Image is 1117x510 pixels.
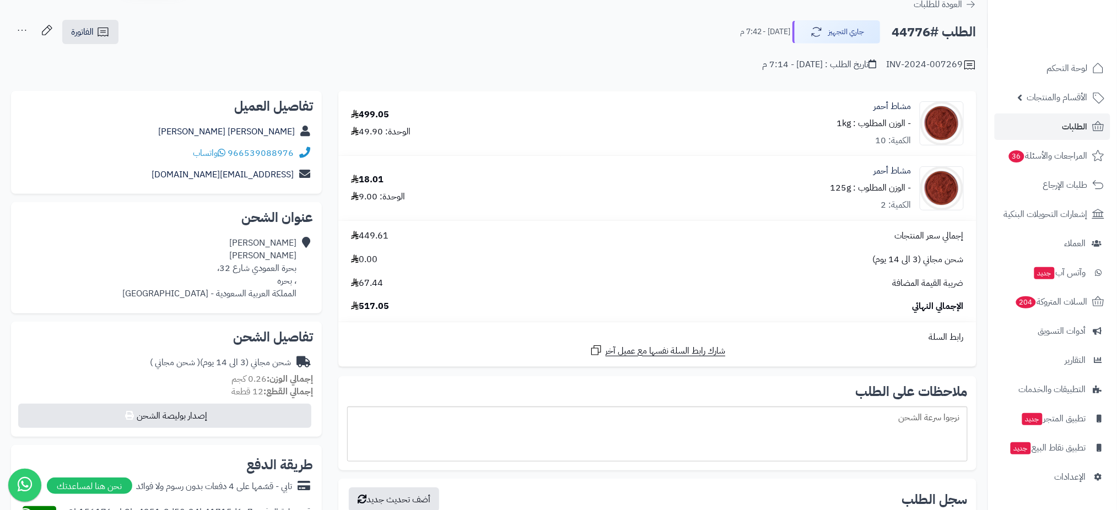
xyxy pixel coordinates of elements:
a: واتساب [193,147,225,160]
a: التطبيقات والخدمات [995,376,1110,403]
a: [PERSON_NAME] [PERSON_NAME] [158,125,295,138]
div: تابي - قسّمها على 4 دفعات بدون رسوم ولا فوائد [136,480,292,493]
a: طلبات الإرجاع [995,172,1110,198]
span: جديد [1022,413,1043,425]
a: تطبيق نقاط البيعجديد [995,435,1110,461]
span: أدوات التسويق [1038,323,1086,339]
span: التطبيقات والخدمات [1019,382,1086,397]
h2: تفاصيل الشحن [20,330,313,344]
span: تطبيق نقاط البيع [1010,440,1086,455]
div: 18.01 [351,173,384,186]
a: مشاط أحمر [874,100,911,113]
strong: إجمالي الوزن: [267,372,313,386]
a: التقارير [995,347,1110,373]
h2: عنوان الشحن [20,211,313,224]
span: الفاتورة [71,25,94,39]
div: الوحدة: 9.00 [351,191,405,203]
div: شحن مجاني (3 الى 14 يوم) [150,356,291,369]
small: [DATE] - 7:42 م [740,26,791,37]
div: تاريخ الطلب : [DATE] - 7:14 م [763,58,877,71]
span: الأقسام والمنتجات [1027,90,1088,105]
span: 67.44 [351,277,383,290]
span: المراجعات والأسئلة [1008,148,1088,164]
strong: إجمالي القطع: [263,385,313,398]
a: مشاط أحمر [874,165,911,177]
span: إشعارات التحويلات البنكية [1004,207,1088,222]
small: - الوزن المطلوب : 125g [830,181,911,194]
img: 1660148305-Mushat%20Red-90x90.jpg [920,166,963,210]
span: 449.61 [351,230,388,242]
span: 36 [1008,150,1026,163]
a: السلات المتروكة204 [995,289,1110,315]
h2: تفاصيل العميل [20,100,313,113]
img: 1660148305-Mushat%20Red-90x90.jpg [920,101,963,145]
a: المراجعات والأسئلة36 [995,143,1110,169]
span: شحن مجاني (3 الى 14 يوم) [873,253,964,266]
div: الوحدة: 49.90 [351,126,411,138]
h2: ملاحظات على الطلب [347,385,968,398]
div: الكمية: 2 [881,199,911,211]
span: جديد [1034,267,1055,279]
span: شارك رابط السلة نفسها مع عميل آخر [606,345,726,357]
a: تطبيق المتجرجديد [995,405,1110,432]
a: 966539088976 [228,147,294,160]
button: إصدار بوليصة الشحن [18,404,311,428]
div: INV-2024-007269 [887,58,976,72]
span: الإجمالي النهائي [913,300,964,313]
div: نرجوا سرعة الشحن [347,406,968,462]
h2: طريقة الدفع [246,458,313,471]
span: التقارير [1065,352,1086,368]
a: العملاء [995,230,1110,257]
span: تطبيق المتجر [1021,411,1086,426]
span: ضريبة القيمة المضافة [893,277,964,290]
a: وآتس آبجديد [995,259,1110,286]
span: الإعدادات [1055,469,1086,485]
a: لوحة التحكم [995,55,1110,82]
div: 499.05 [351,108,389,121]
img: logo-2.png [1042,14,1107,37]
span: العملاء [1065,236,1086,251]
small: 12 قطعة [231,385,313,398]
small: 0.26 كجم [231,372,313,386]
a: [EMAIL_ADDRESS][DOMAIN_NAME] [152,168,294,181]
a: شارك رابط السلة نفسها مع عميل آخر [590,344,726,357]
button: جاري التجهيز [792,20,881,44]
a: الفاتورة [62,20,118,44]
span: طلبات الإرجاع [1043,177,1088,193]
span: الطلبات [1062,119,1088,134]
h2: الطلب #44776 [892,21,976,44]
span: وآتس آب [1033,265,1086,280]
div: [PERSON_NAME] [PERSON_NAME] بحرة العمودي شارع 32، ، بحره المملكة العربية السعودية - [GEOGRAPHIC_D... [122,237,296,300]
small: - الوزن المطلوب : 1kg [837,117,911,130]
a: أدوات التسويق [995,318,1110,344]
span: 204 [1015,296,1037,309]
span: لوحة التحكم [1047,61,1088,76]
span: إجمالي سعر المنتجات [895,230,964,242]
h3: سجل الطلب [902,493,968,506]
a: الإعدادات [995,464,1110,490]
div: رابط السلة [343,331,972,344]
span: ( شحن مجاني ) [150,356,200,369]
span: جديد [1011,442,1031,454]
span: السلات المتروكة [1015,294,1088,310]
a: الطلبات [995,113,1110,140]
span: 517.05 [351,300,389,313]
span: 0.00 [351,253,377,266]
a: إشعارات التحويلات البنكية [995,201,1110,227]
div: الكمية: 10 [876,134,911,147]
